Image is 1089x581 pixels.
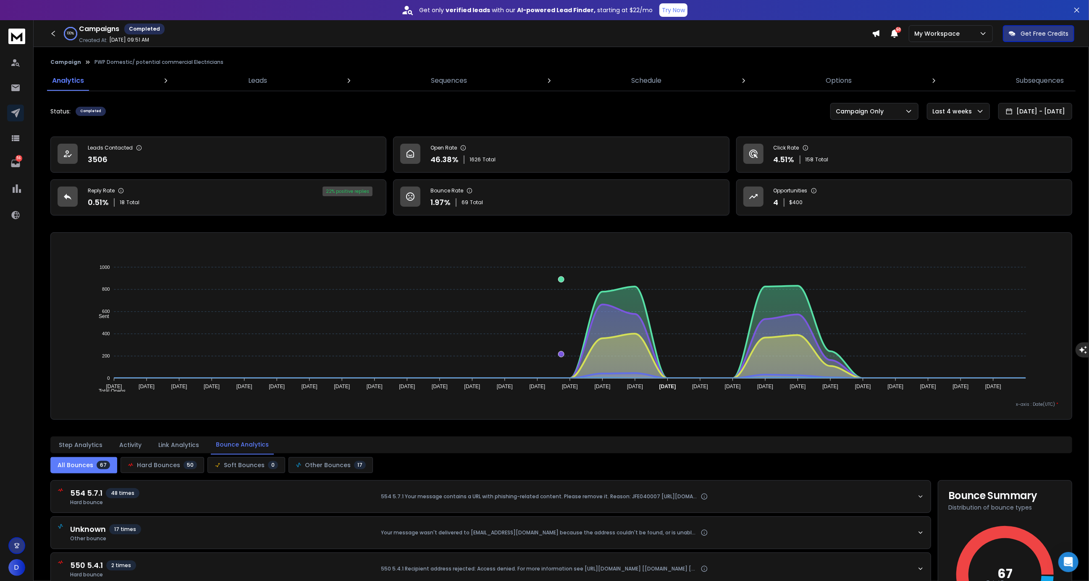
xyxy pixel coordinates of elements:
[823,384,839,389] tspan: [DATE]
[236,384,252,389] tspan: [DATE]
[430,197,451,208] p: 1.97 %
[948,503,1062,512] p: Distribution of bounce types
[70,535,141,542] span: Other bounce
[895,27,901,33] span: 50
[92,388,126,394] span: Total Opens
[381,529,698,536] span: Your message wasn't delivered to [EMAIL_ADDRESS][DOMAIN_NAME] because the address couldn't be fou...
[446,6,490,14] strong: verified leads
[153,436,204,454] button: Link Analytics
[627,384,643,389] tspan: [DATE]
[106,488,139,498] span: 48 times
[108,376,110,381] tspan: 0
[88,154,108,166] p: 3506
[137,461,180,469] span: Hard Bounces
[736,137,1072,173] a: Click Rate4.51%158Total
[16,155,22,162] p: 56
[248,76,267,86] p: Leads
[51,481,931,513] button: 554 5.7.148 timesHard bounce554 5.7.1 Your message contains a URL with phishing-related content. ...
[58,461,93,469] span: All Bounces
[659,384,676,389] tspan: [DATE]
[393,179,729,216] a: Bounce Rate1.97%69Total
[470,199,483,206] span: Total
[97,461,110,469] span: 67
[426,71,472,91] a: Sequences
[139,384,155,389] tspan: [DATE]
[50,59,81,66] button: Campaign
[269,384,285,389] tspan: [DATE]
[595,384,611,389] tspan: [DATE]
[736,179,1072,216] a: Opportunities4$400
[774,145,799,151] p: Click Rate
[70,487,102,499] span: 554 5.7.1
[932,107,975,116] p: Last 4 weeks
[430,154,459,166] p: 46.38 %
[626,71,667,91] a: Schedule
[464,384,480,389] tspan: [DATE]
[88,187,115,194] p: Reply Rate
[8,29,25,44] img: logo
[821,71,857,91] a: Options
[381,565,698,572] span: 550 5.4.1 Recipient address rejected: Access denied. For more information see [URL][DOMAIN_NAME] ...
[1016,76,1064,86] p: Subsequences
[88,145,133,151] p: Leads Contacted
[88,197,109,208] p: 0.51 %
[517,6,596,14] strong: AI-powered Lead Finder,
[70,571,136,578] span: Hard bounce
[126,199,139,206] span: Total
[758,384,774,389] tspan: [DATE]
[268,461,278,469] span: 0
[497,384,513,389] tspan: [DATE]
[70,499,139,506] span: Hard bounce
[102,287,110,292] tspan: 800
[367,384,383,389] tspan: [DATE]
[431,76,467,86] p: Sequences
[109,37,149,43] p: [DATE] 09:51 AM
[47,71,89,91] a: Analytics
[836,107,887,116] p: Campaign Only
[323,187,373,196] div: 22 % positive replies
[1058,552,1079,572] div: Open Intercom Messenger
[224,461,265,469] span: Soft Bounces
[399,384,415,389] tspan: [DATE]
[888,384,904,389] tspan: [DATE]
[8,559,25,576] button: D
[334,384,350,389] tspan: [DATE]
[659,3,688,17] button: Try Now
[998,103,1072,120] button: [DATE] - [DATE]
[826,76,852,86] p: Options
[662,6,685,14] p: Try Now
[305,461,351,469] span: Other Bounces
[102,353,110,358] tspan: 200
[50,137,386,173] a: Leads Contacted3506
[1021,29,1068,38] p: Get Free Credits
[94,59,223,66] p: PWP Domestic/ potential commercial Electricians
[774,154,795,166] p: 4.51 %
[790,199,803,206] p: $ 400
[106,560,136,570] span: 2 times
[76,107,106,116] div: Completed
[211,435,274,455] button: Bounce Analytics
[953,384,969,389] tspan: [DATE]
[50,107,71,116] p: Status:
[774,197,779,208] p: 4
[79,24,119,34] h1: Campaigns
[184,461,197,469] span: 50
[462,199,468,206] span: 69
[79,37,108,44] p: Created At:
[855,384,871,389] tspan: [DATE]
[914,29,963,38] p: My Workspace
[354,461,366,469] span: 17
[64,401,1058,407] p: x-axis : Date(UTC)
[243,71,272,91] a: Leads
[790,384,806,389] tspan: [DATE]
[631,76,661,86] p: Schedule
[54,436,108,454] button: Step Analytics
[381,493,698,500] span: 554 5.7.1 Your message contains a URL with phishing-related content. Please remove it. Reason: JF...
[124,24,165,34] div: Completed
[120,199,125,206] span: 18
[774,187,808,194] p: Opportunities
[204,384,220,389] tspan: [DATE]
[430,187,463,194] p: Bounce Rate
[725,384,741,389] tspan: [DATE]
